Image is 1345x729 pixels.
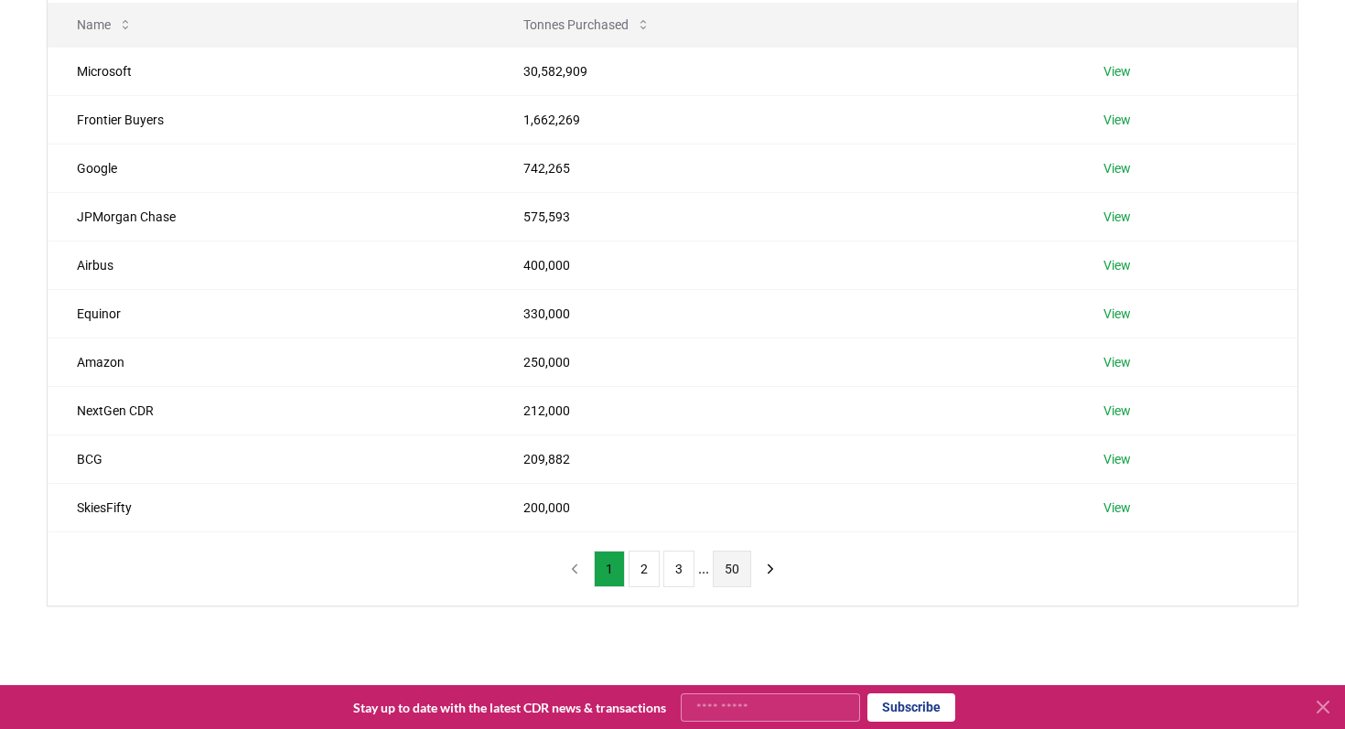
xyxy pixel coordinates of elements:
[494,386,1075,434] td: 212,000
[509,6,665,43] button: Tonnes Purchased
[48,144,494,192] td: Google
[629,551,660,587] button: 2
[1103,402,1131,420] a: View
[494,192,1075,241] td: 575,593
[62,6,147,43] button: Name
[494,483,1075,531] td: 200,000
[48,386,494,434] td: NextGen CDR
[1103,111,1131,129] a: View
[494,289,1075,338] td: 330,000
[494,144,1075,192] td: 742,265
[1103,208,1131,226] a: View
[48,192,494,241] td: JPMorgan Chase
[494,338,1075,386] td: 250,000
[494,95,1075,144] td: 1,662,269
[1103,305,1131,323] a: View
[755,551,786,587] button: next page
[48,289,494,338] td: Equinor
[48,338,494,386] td: Amazon
[48,95,494,144] td: Frontier Buyers
[48,434,494,483] td: BCG
[594,551,625,587] button: 1
[1103,62,1131,80] a: View
[1103,499,1131,517] a: View
[48,47,494,95] td: Microsoft
[1103,159,1131,177] a: View
[48,483,494,531] td: SkiesFifty
[698,558,709,580] li: ...
[494,434,1075,483] td: 209,882
[663,551,694,587] button: 3
[494,241,1075,289] td: 400,000
[48,241,494,289] td: Airbus
[1103,353,1131,371] a: View
[1103,450,1131,468] a: View
[713,551,751,587] button: 50
[1103,256,1131,274] a: View
[494,47,1075,95] td: 30,582,909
